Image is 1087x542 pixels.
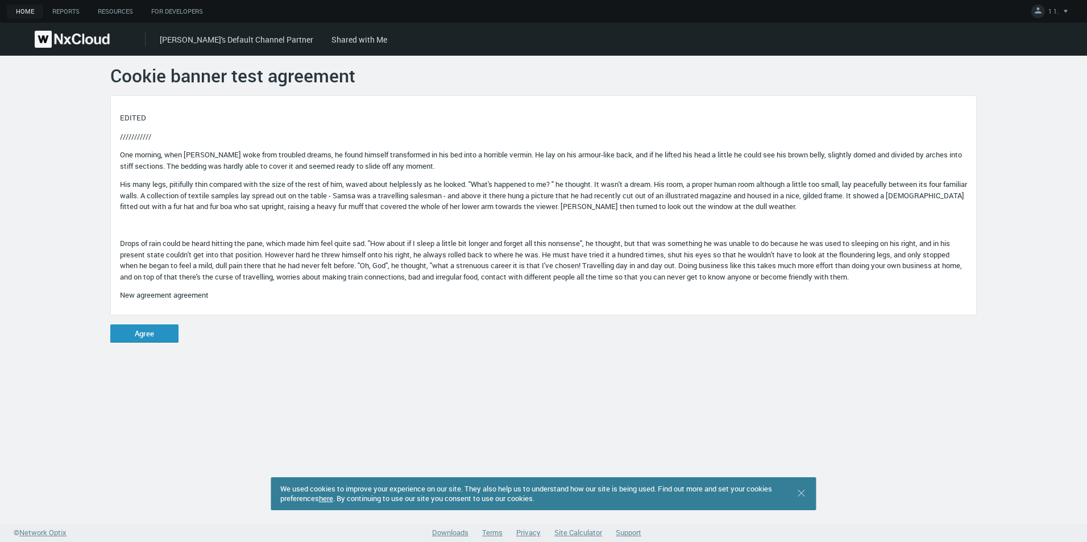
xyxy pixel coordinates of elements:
[110,324,179,343] button: Agree
[160,34,313,45] a: [PERSON_NAME]'s Default Channel Partner
[554,527,602,537] a: Site Calculator
[1048,7,1059,20] span: 1 1.
[120,112,967,124] p: EDITED
[120,290,967,301] p: New agreement agreement
[120,238,967,282] p: Drops of rain could be heard hitting the pane, which made him feel quite sad. "How about if I sle...
[280,483,772,503] span: We used cookies to improve your experience on our site. They also help us to understand how our s...
[35,31,110,48] img: Nx Cloud logo
[7,5,43,19] a: Home
[120,131,967,143] p: ///////////
[120,149,967,172] p: One morning, when [PERSON_NAME] woke from troubled dreams, he found himself transformed in his be...
[120,220,967,231] p: 𓆣𓆣𓆣𓆣𓆣𓆣𓆣𓆣𓆣𓆣𓆣𓆣𓆣𓆣𓆣𓆣𓆣𓆣𓆣𓆣𓆣𓆣𓆣𓆣𓆣𓆣𓆣𓆣𓆣𓆣𓆣𓆣𓆣𓆣𓆣𓆣𓆣𓆣𓆣𓆣𓆣𓆣𓆣𓆣𓆣𓆣𓆣𓆣𓆣𓆣𓆣𓆣𓆣𓆣𓆣𓆣𓆣𓆣𓆣𓆣𓆣𓆣𓆣𓆣𓆣𓆣𓆣𓆣𓆣𓆣𓆣𓆣𓆣𓆣𓆣𓆣𓆣𓆣𓆣𓆣𓆣𓆣𓆣𓆣𓆣𓆣𓆣𓆣𓆣𓆣𓆣𓆣𓆣𓆣𓆣𓆣𓆣...
[43,5,89,19] a: Reports
[331,34,387,45] a: Shared with Me
[142,5,212,19] a: For Developers
[14,527,67,539] a: ©Network Optix
[333,493,534,503] span: . By continuing to use our site you consent to use our cookies.
[482,527,503,537] a: Terms
[110,65,977,86] h1: Cookie banner test agreement
[19,527,67,537] span: Network Optix
[319,493,333,503] a: here
[616,527,641,537] a: Support
[89,5,142,19] a: Resources
[120,179,967,212] p: His many legs, pitifully thin compared with the size of the rest of him, waved about helplessly a...
[432,527,468,537] a: Downloads
[516,527,541,537] a: Privacy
